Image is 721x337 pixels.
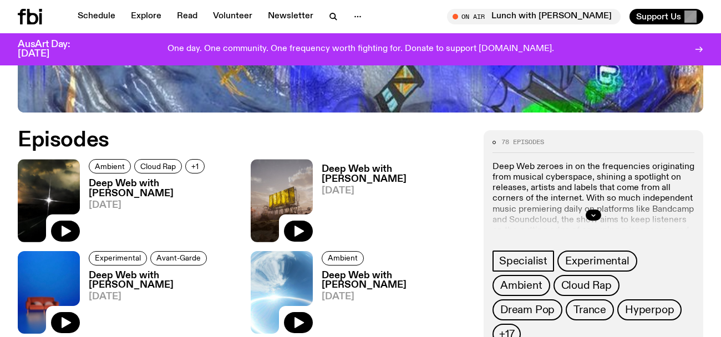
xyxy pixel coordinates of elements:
[80,271,237,334] a: Deep Web with [PERSON_NAME][DATE]
[492,299,562,320] a: Dream Pop
[261,9,320,24] a: Newsletter
[322,186,470,196] span: [DATE]
[18,40,89,59] h3: AusArt Day: [DATE]
[80,179,237,242] a: Deep Web with [PERSON_NAME][DATE]
[573,304,606,316] span: Trance
[322,271,470,290] h3: Deep Web with [PERSON_NAME]
[565,255,629,267] span: Experimental
[617,299,682,320] a: Hyperpop
[447,9,621,24] button: On AirLunch with [PERSON_NAME]
[18,130,470,150] h2: Episodes
[150,251,207,265] a: Avant-Garde
[134,159,182,173] a: Cloud Rap
[636,12,681,22] span: Support Us
[625,304,674,316] span: Hyperpop
[313,271,470,334] a: Deep Web with [PERSON_NAME][DATE]
[499,255,547,267] span: Specialist
[95,254,141,262] span: Experimental
[156,254,201,262] span: Avant-Garde
[140,162,176,171] span: Cloud Rap
[206,9,259,24] a: Volunteer
[71,9,122,24] a: Schedule
[554,275,620,296] a: Cloud Rap
[500,279,542,292] span: Ambient
[89,179,237,198] h3: Deep Web with [PERSON_NAME]
[328,254,358,262] span: Ambient
[500,304,555,316] span: Dream Pop
[561,279,612,292] span: Cloud Rap
[95,162,125,171] span: Ambient
[89,271,237,290] h3: Deep Web with [PERSON_NAME]
[322,251,364,265] a: Ambient
[170,9,204,24] a: Read
[89,292,237,302] span: [DATE]
[322,165,470,183] h3: Deep Web with [PERSON_NAME]
[167,44,554,54] p: One day. One community. One frequency worth fighting for. Donate to support [DOMAIN_NAME].
[322,292,470,302] span: [DATE]
[124,9,168,24] a: Explore
[313,165,470,242] a: Deep Web with [PERSON_NAME][DATE]
[492,162,694,247] p: Deep Web zeroes in on the frequencies originating from musical cyberspace, shining a spotlight on...
[191,162,199,171] span: +1
[89,159,131,173] a: Ambient
[185,159,205,173] button: +1
[89,201,237,210] span: [DATE]
[501,139,544,145] span: 78 episodes
[492,275,550,296] a: Ambient
[492,251,554,272] a: Specialist
[566,299,614,320] a: Trance
[89,251,147,265] a: Experimental
[629,9,703,24] button: Support Us
[557,251,637,272] a: Experimental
